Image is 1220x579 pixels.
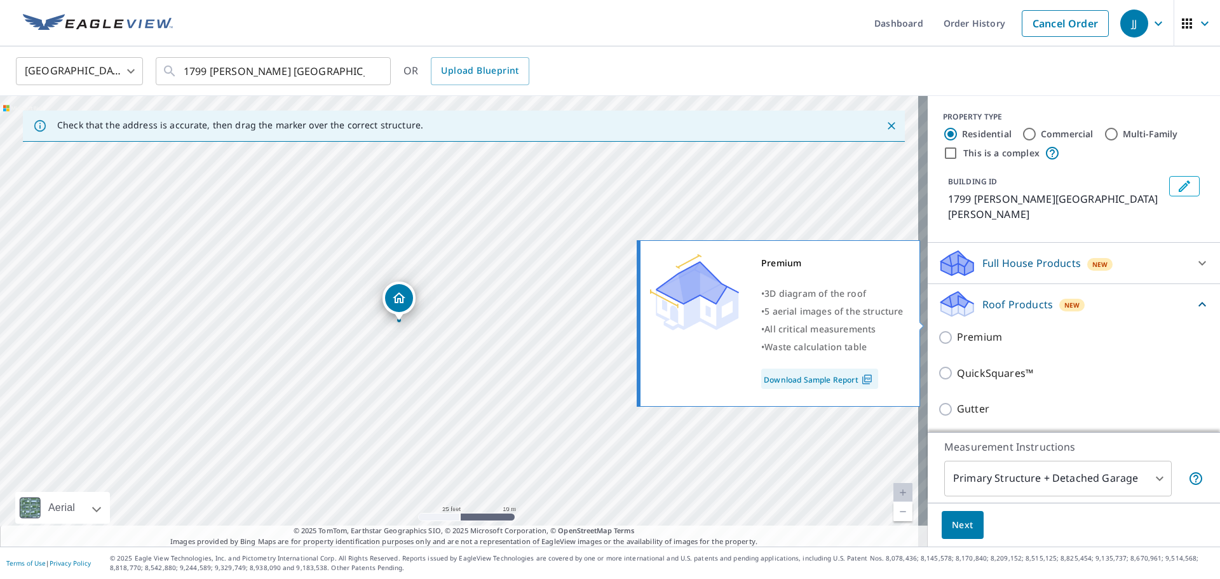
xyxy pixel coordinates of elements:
label: Commercial [1041,128,1094,140]
a: Upload Blueprint [431,57,529,85]
div: Premium [761,254,904,272]
div: Aerial [44,492,79,524]
a: Privacy Policy [50,559,91,568]
span: New [1064,300,1080,310]
div: Dropped pin, building 1, Residential property, 1799 Boyd St De Soto, MO 63020 [383,282,416,321]
img: Pdf Icon [858,374,876,385]
label: Multi-Family [1123,128,1178,140]
p: | [6,559,91,567]
p: 1799 [PERSON_NAME][GEOGRAPHIC_DATA][PERSON_NAME] [948,191,1164,222]
div: Roof ProductsNew [938,289,1210,319]
img: Premium [650,254,739,330]
p: Gutter [957,401,989,417]
a: Terms [614,526,635,535]
p: BUILDING ID [948,176,997,187]
a: OpenStreetMap [558,526,611,535]
p: QuickSquares™ [957,365,1033,381]
a: Current Level 20, Zoom In Disabled [893,483,912,502]
a: Cancel Order [1022,10,1109,37]
div: • [761,320,904,338]
div: PROPERTY TYPE [943,111,1205,123]
span: © 2025 TomTom, Earthstar Geographics SIO, © 2025 Microsoft Corporation, © [294,526,635,536]
div: Aerial [15,492,110,524]
label: This is a complex [963,147,1040,160]
button: Next [942,511,984,540]
a: Download Sample Report [761,369,878,389]
span: Upload Blueprint [441,63,518,79]
p: © 2025 Eagle View Technologies, Inc. and Pictometry International Corp. All Rights Reserved. Repo... [110,554,1214,573]
input: Search by address or latitude-longitude [184,53,365,89]
div: JJ [1120,10,1148,37]
span: All critical measurements [764,323,876,335]
span: New [1092,259,1108,269]
div: • [761,303,904,320]
div: Primary Structure + Detached Garage [944,461,1172,496]
p: Premium [957,329,1002,345]
button: Close [883,118,900,134]
span: Next [952,517,973,533]
button: Edit building 1 [1169,176,1200,196]
span: Waste calculation table [764,341,867,353]
label: Residential [962,128,1012,140]
p: Full House Products [982,255,1081,271]
img: EV Logo [23,14,173,33]
div: OR [403,57,529,85]
a: Current Level 20, Zoom Out [893,502,912,521]
span: 3D diagram of the roof [764,287,866,299]
div: [GEOGRAPHIC_DATA] [16,53,143,89]
div: Full House ProductsNew [938,248,1210,278]
p: Measurement Instructions [944,439,1203,454]
p: Check that the address is accurate, then drag the marker over the correct structure. [57,119,423,131]
p: Roof Products [982,297,1053,312]
a: Terms of Use [6,559,46,568]
span: Your report will include the primary structure and a detached garage if one exists. [1188,471,1203,486]
div: • [761,285,904,303]
span: 5 aerial images of the structure [764,305,903,317]
div: • [761,338,904,356]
